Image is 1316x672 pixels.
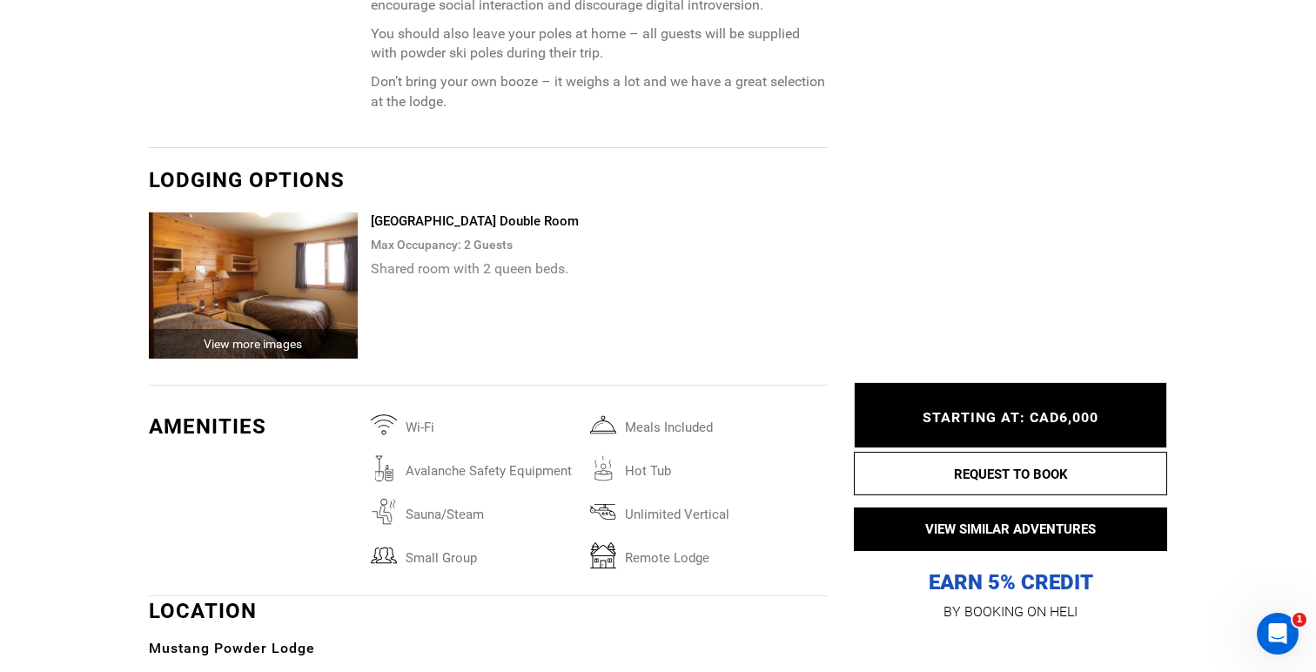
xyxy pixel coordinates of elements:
p: Don’t bring your own booze – it weighs a lot and we have a great selection at the lodge. [371,72,828,112]
img: remotelodge.svg [590,542,616,568]
span: small group [397,542,590,565]
span: avalanche safety equipment [397,455,590,478]
span: Wi-Fi [397,412,590,434]
span: s [507,238,513,252]
span: hot tub [616,455,809,478]
button: REQUEST TO BOOK [854,452,1167,495]
div: View more images [149,329,358,359]
button: VIEW SIMILAR ADVENTURES [854,507,1167,551]
div: Lodging options [149,165,828,195]
div: [GEOGRAPHIC_DATA] Double Room [371,212,828,231]
span: remote lodge [616,542,809,565]
img: wifi.svg [371,412,397,438]
img: avalanchesafetyequipment.svg [371,455,397,481]
div: Amenities [149,412,358,441]
img: saunasteam.svg [371,499,397,525]
p: EARN 5% CREDIT [854,395,1167,596]
span: 1 [1292,613,1306,627]
div: Max Occupancy: 2 Guest [371,232,828,258]
span: STARTING AT: CAD6,000 [923,409,1098,426]
span: sauna/steam [397,499,590,521]
img: smallgroup.svg [371,542,397,568]
iframe: Intercom live chat [1257,613,1299,655]
span: Meals included [616,412,809,434]
span: unlimited vertical [616,499,809,521]
img: 29fde1d91de96a3d363b9840d23b157c.jpg [149,212,358,359]
p: You should also leave your poles at home – all guests will be supplied with powder ski poles duri... [371,24,828,64]
p: BY BOOKING ON HELI [854,600,1167,624]
b: Mustang Powder Lodge [149,640,315,656]
p: Shared room with 2 queen beds. [371,258,828,280]
img: unlimitedvertical.svg [590,499,616,525]
img: mealsincluded.svg [590,412,616,438]
img: hottub.svg [590,455,616,481]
